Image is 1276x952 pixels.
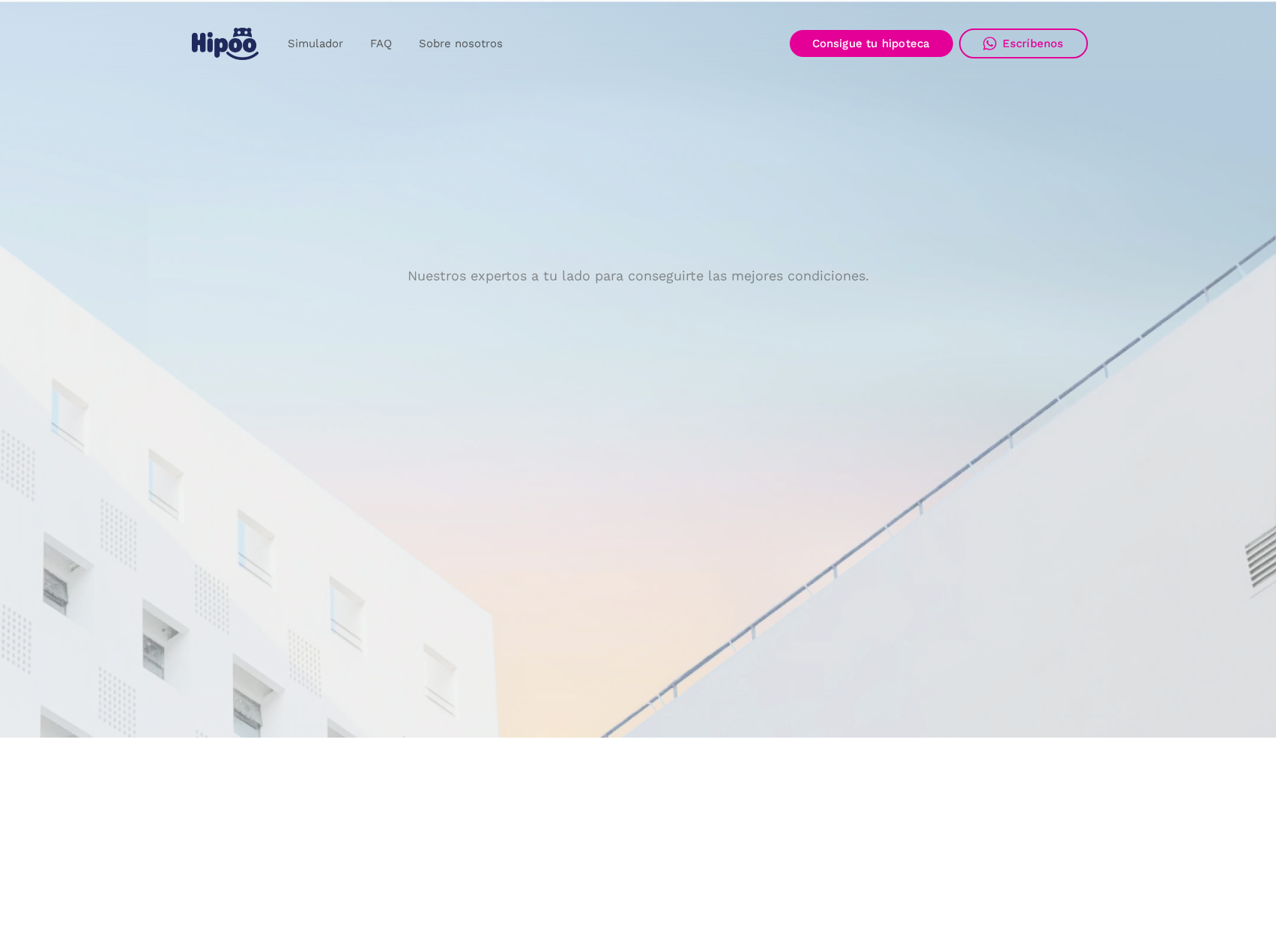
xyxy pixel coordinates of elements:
[189,22,262,66] a: home
[357,29,405,58] a: FAQ
[405,29,516,58] a: Sobre nosotros
[274,29,357,58] a: Simulador
[790,30,953,57] a: Consigue tu hipoteca
[959,28,1088,58] a: Escríbenos
[1003,37,1064,50] div: Escríbenos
